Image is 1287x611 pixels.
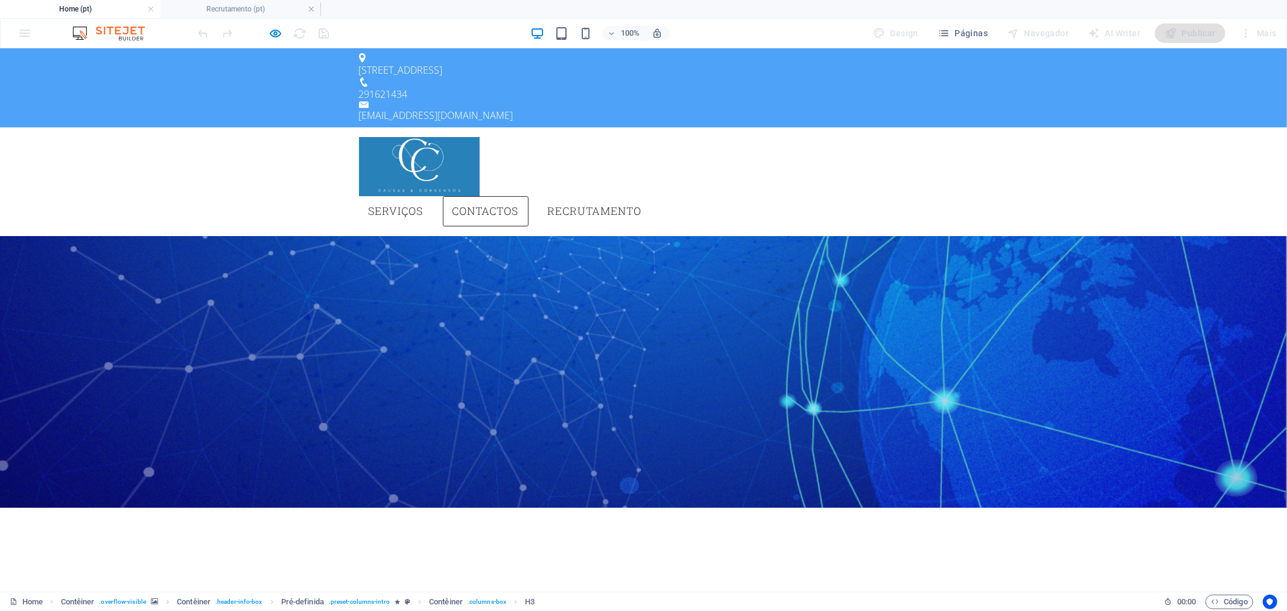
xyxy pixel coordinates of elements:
button: Usercentrics [1263,595,1277,609]
span: : [1186,597,1187,606]
a: Contactos [443,148,529,178]
span: Clique para selecionar. Clique duas vezes para editar [281,595,324,609]
a: Serviços [359,148,433,178]
a: [STREET_ADDRESS] [359,15,443,28]
h6: Tempo de sessão [1165,595,1196,609]
i: Este elemento contém um plano de fundo [151,598,158,605]
button: Páginas [933,24,993,43]
span: 00 00 [1177,595,1196,609]
span: Clique para selecionar. Clique duas vezes para editar [525,595,535,609]
span: Clique para selecionar. Clique duas vezes para editar [61,595,95,609]
span: Clique para selecionar. Clique duas vezes para editar [177,595,211,609]
span: Clique para selecionar. Clique duas vezes para editar [429,595,463,609]
a: Clique para cancelar a seleção. Clique duas vezes para abrir as Páginas [10,595,43,609]
i: O elemento contém uma animação [395,598,400,605]
h6: 100% [621,26,640,40]
a: Recrutamento [538,148,652,178]
span: Código [1211,595,1248,609]
img: Individual [359,89,480,149]
img: Editor Logo [69,26,160,40]
i: Este elemento é uma predefinição personalizável [405,598,410,605]
h4: Recrutamento (pt) [160,2,321,16]
span: Páginas [938,27,988,39]
span: . preset-columns-intro [329,595,390,609]
button: Código [1206,595,1253,609]
nav: breadcrumb [61,595,535,609]
span: . columns-box [468,595,506,609]
span: . overflow-visible [99,595,146,609]
a: [EMAIL_ADDRESS][DOMAIN_NAME] [359,60,513,74]
span: . header-info-box [215,595,262,609]
span: 291621434 [359,39,408,53]
div: Design (Ctrl+Alt+Y) [868,24,923,43]
button: 100% [603,26,646,40]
